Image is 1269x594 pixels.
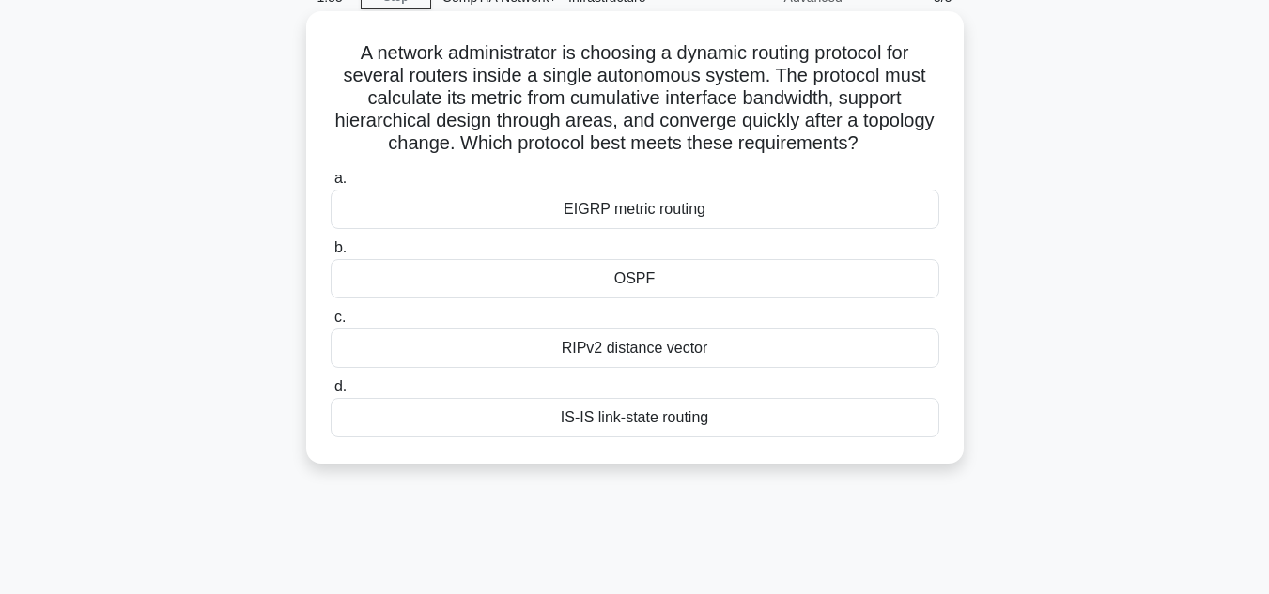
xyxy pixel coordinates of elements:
span: b. [334,239,347,255]
span: c. [334,309,346,325]
span: a. [334,170,347,186]
div: EIGRP metric routing [331,190,939,229]
div: IS-IS link-state routing [331,398,939,437]
span: d. [334,378,347,394]
h5: A network administrator is choosing a dynamic routing protocol for several routers inside a singl... [329,41,941,156]
div: RIPv2 distance vector [331,328,939,368]
div: OSPF [331,259,939,298]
